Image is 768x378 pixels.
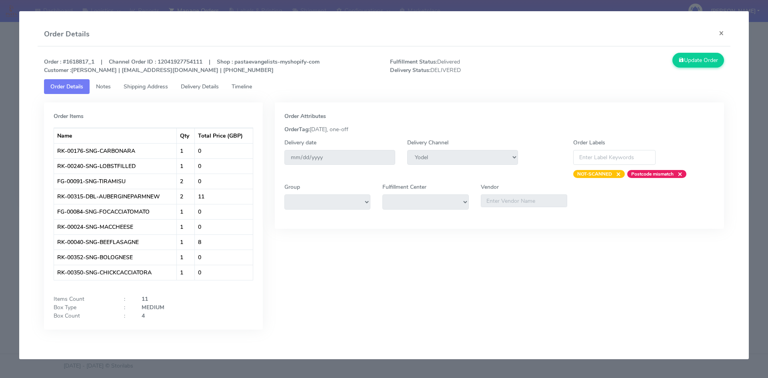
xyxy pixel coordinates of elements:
label: Delivery date [284,138,316,147]
th: Qty [177,128,195,143]
td: 2 [177,189,195,204]
th: Total Price (GBP) [195,128,252,143]
span: Delivered DELIVERED [384,58,557,74]
td: 0 [195,174,252,189]
strong: Order : #1618817_1 | Channel Order ID : 12041927754111 | Shop : pastaevangelists-myshopify-com [P... [44,58,320,74]
td: FG-00091-SNG-TIRAMISU [54,174,177,189]
td: RK-00315-DBL-AUBERGINEPARMNEW [54,189,177,204]
th: Name [54,128,177,143]
td: RK-00040-SNG-BEEFLASAGNE [54,234,177,250]
td: RK-00350-SNG-CHICKCACCIATORA [54,265,177,280]
td: 0 [195,204,252,219]
h4: Order Details [44,29,90,40]
strong: Postcode mismatch [631,171,674,177]
td: 0 [195,143,252,158]
button: Close [712,22,730,44]
label: Group [284,183,300,191]
td: 1 [177,219,195,234]
span: Order Details [50,83,83,90]
strong: Order Items [54,112,84,120]
td: 1 [177,250,195,265]
div: : [118,312,136,320]
label: Vendor [481,183,499,191]
strong: Fulfillment Status: [390,58,437,66]
span: × [674,170,682,178]
td: 1 [177,158,195,174]
strong: Customer : [44,66,71,74]
div: Box Type [48,303,118,312]
input: Enter Label Keywords [573,150,656,165]
div: : [118,303,136,312]
strong: 11 [142,295,148,303]
div: : [118,295,136,303]
span: Delivery Details [181,83,219,90]
span: × [612,170,621,178]
td: 1 [177,143,195,158]
td: FG-00084-SNG-FOCACCIATOMATO [54,204,177,219]
td: RK-00352-SNG-BOLOGNESE [54,250,177,265]
span: Shipping Address [124,83,168,90]
td: 0 [195,265,252,280]
td: 0 [195,250,252,265]
div: [DATE], one-off [278,125,721,134]
strong: 4 [142,312,145,320]
td: 0 [195,219,252,234]
label: Order Labels [573,138,605,147]
td: 11 [195,189,252,204]
input: Enter Vendor Name [481,194,567,207]
ul: Tabs [44,79,724,94]
div: Items Count [48,295,118,303]
strong: MEDIUM [142,304,164,311]
strong: Order Attributes [284,112,326,120]
strong: Delivery Status: [390,66,430,74]
td: 1 [177,234,195,250]
div: Box Count [48,312,118,320]
label: Fulfillment Center [382,183,426,191]
span: Notes [96,83,111,90]
span: Timeline [232,83,252,90]
strong: NOT-SCANNED [577,171,612,177]
td: RK-00240-SNG-LOBSTFILLED [54,158,177,174]
label: Delivery Channel [407,138,448,147]
td: RK-00176-SNG-CARBONARA [54,143,177,158]
td: 1 [177,265,195,280]
button: Update Order [672,53,724,68]
strong: OrderTag: [284,126,310,133]
td: 2 [177,174,195,189]
td: 0 [195,158,252,174]
td: 1 [177,204,195,219]
td: 8 [195,234,252,250]
td: RK-00024-SNG-MACCHEESE [54,219,177,234]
